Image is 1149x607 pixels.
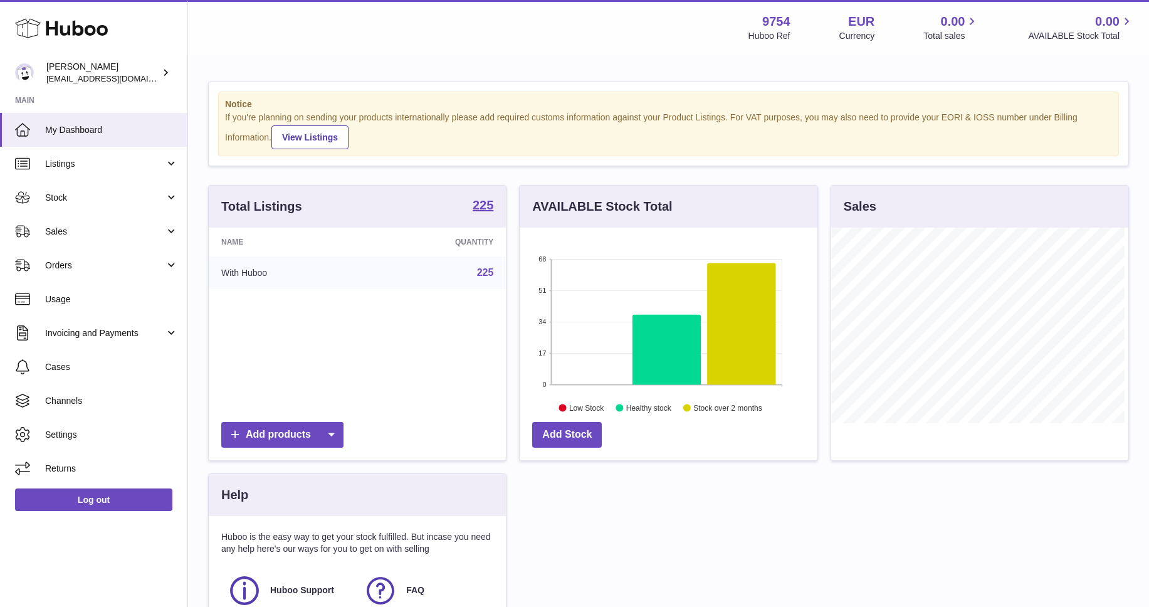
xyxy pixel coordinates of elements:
h3: Help [221,487,248,504]
a: 0.00 Total sales [923,13,979,42]
text: 34 [539,318,547,325]
a: 0.00 AVAILABLE Stock Total [1028,13,1134,42]
text: Stock over 2 months [694,403,762,412]
span: Settings [45,429,178,441]
span: Channels [45,395,178,407]
span: Sales [45,226,165,238]
text: 51 [539,287,547,294]
span: Listings [45,158,165,170]
span: Total sales [923,30,979,42]
span: 0.00 [941,13,965,30]
td: With Huboo [209,256,365,289]
span: [EMAIL_ADDRESS][DOMAIN_NAME] [46,73,184,83]
span: My Dashboard [45,124,178,136]
div: Currency [839,30,875,42]
h3: Sales [844,198,876,215]
span: FAQ [406,584,424,596]
div: Huboo Ref [748,30,790,42]
span: Orders [45,260,165,272]
text: 68 [539,255,547,263]
span: Stock [45,192,165,204]
text: Healthy stock [626,403,672,412]
strong: Notice [225,98,1112,110]
a: Add products [221,422,344,448]
img: info@fieldsluxury.london [15,63,34,82]
div: If you're planning on sending your products internationally please add required customs informati... [225,112,1112,149]
span: Usage [45,293,178,305]
strong: 225 [473,199,493,211]
th: Quantity [365,228,506,256]
p: Huboo is the easy way to get your stock fulfilled. But incase you need any help here's our ways f... [221,531,493,555]
span: 0.00 [1095,13,1120,30]
text: 0 [543,381,547,388]
text: 17 [539,349,547,357]
span: Returns [45,463,178,475]
span: Invoicing and Payments [45,327,165,339]
a: View Listings [271,125,349,149]
strong: EUR [848,13,874,30]
a: 225 [473,199,493,214]
strong: 9754 [762,13,790,30]
div: [PERSON_NAME] [46,61,159,85]
h3: AVAILABLE Stock Total [532,198,672,215]
a: 225 [477,267,494,278]
text: Low Stock [569,403,604,412]
a: Add Stock [532,422,602,448]
span: Cases [45,361,178,373]
a: Log out [15,488,172,511]
span: Huboo Support [270,584,334,596]
th: Name [209,228,365,256]
span: AVAILABLE Stock Total [1028,30,1134,42]
h3: Total Listings [221,198,302,215]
